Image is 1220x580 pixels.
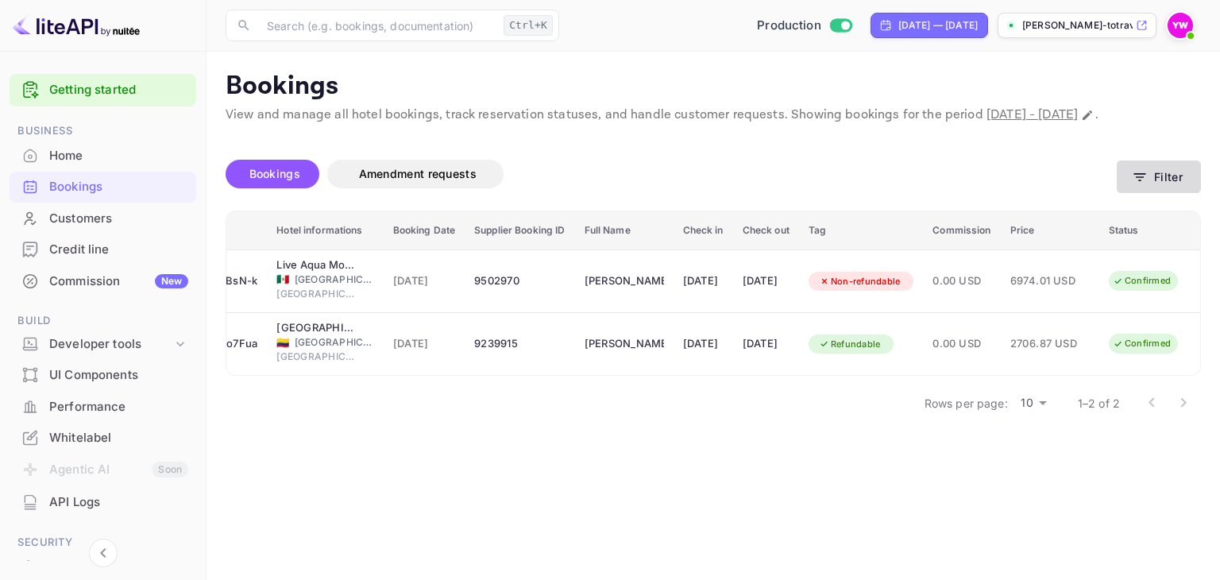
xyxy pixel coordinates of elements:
div: Ctrl+K [504,15,553,36]
div: [DATE] — [DATE] [898,18,978,33]
a: UI Components [10,360,196,389]
div: Non-refundable [809,272,911,292]
div: [DATE] [683,269,724,294]
div: Live Aqua Monterrey [276,257,356,273]
img: LiteAPI logo [13,13,140,38]
div: Performance [10,392,196,423]
div: account-settings tabs [226,160,1117,188]
span: 0.00 USD [932,335,990,353]
div: 9502970 [474,269,565,294]
span: Colombia [276,338,289,348]
span: Business [10,122,196,140]
div: API Logs [10,487,196,518]
p: [PERSON_NAME]-totravel... [1022,18,1133,33]
div: Credit line [49,241,188,259]
th: Check in [674,211,733,250]
th: Status [1099,211,1200,250]
span: [DATE] [393,335,456,353]
div: Bookings [49,178,188,196]
input: Search (e.g. bookings, documentation) [257,10,497,41]
div: Commission [49,273,188,291]
span: Production [757,17,821,35]
a: Customers [10,203,196,233]
th: Tag [799,211,924,250]
a: API Logs [10,487,196,516]
a: Performance [10,392,196,421]
th: Supplier Booking ID [465,211,574,250]
span: 0.00 USD [932,273,990,290]
th: Price [1001,211,1099,250]
a: Whitelabel [10,423,196,452]
span: Mexico [276,274,289,284]
th: Commission [923,211,1000,250]
div: LEONEL CRUZ [585,269,664,294]
div: LEONEL CRUZ [585,331,664,357]
th: Full Name [575,211,674,250]
a: Home [10,141,196,170]
a: Credit line [10,234,196,264]
div: 9239915 [474,331,565,357]
span: [DATE] - [DATE] [986,106,1078,123]
div: Switch to Sandbox mode [751,17,858,35]
th: ID [191,211,267,250]
span: [DATE] [393,273,456,290]
div: X76vo7Fua [201,331,257,357]
div: Getting started [10,74,196,106]
span: [GEOGRAPHIC_DATA] [276,350,356,364]
div: Whitelabel [49,429,188,447]
span: 6974.01 USD [1010,273,1090,290]
div: UI Components [49,366,188,385]
button: Filter [1117,160,1201,193]
span: [GEOGRAPHIC_DATA] [295,273,374,287]
div: New [155,274,188,288]
div: Developer tools [10,331,196,358]
span: Build [10,312,196,330]
div: Confirmed [1102,271,1181,291]
div: Whitelabel [10,423,196,454]
div: [DATE] [743,269,790,294]
span: [GEOGRAPHIC_DATA] [295,335,374,350]
a: Getting started [49,81,188,99]
a: Bookings [10,172,196,201]
div: J7u6BsN-k [201,269,257,294]
div: Refundable [809,334,891,354]
div: 10 [1014,392,1052,415]
th: Check out [733,211,799,250]
div: Home [10,141,196,172]
div: [DATE] [743,331,790,357]
div: Developer tools [49,335,172,354]
a: CommissionNew [10,266,196,296]
p: Rows per page: [925,395,1008,412]
img: Yahav Winkler [1168,13,1193,38]
p: 1–2 of 2 [1078,395,1120,412]
div: Confirmed [1102,334,1181,354]
div: Team management [49,558,188,576]
div: Bookings [10,172,196,203]
table: booking table [191,211,1200,376]
span: 2706.87 USD [1010,335,1090,353]
div: Customers [10,203,196,234]
div: Customers [49,210,188,228]
button: Change date range [1079,107,1095,123]
p: Bookings [226,71,1201,102]
div: Four Seasons Hotel Bogotá Casa Medina [276,320,356,336]
th: Hotel informations [267,211,383,250]
span: Security [10,534,196,551]
span: Bookings [249,167,300,180]
div: Home [49,147,188,165]
th: Booking Date [384,211,465,250]
div: [DATE] [683,331,724,357]
div: API Logs [49,493,188,512]
div: CommissionNew [10,266,196,297]
span: Amendment requests [359,167,477,180]
div: Performance [49,398,188,416]
div: UI Components [10,360,196,391]
span: [GEOGRAPHIC_DATA] [276,287,356,301]
button: Collapse navigation [89,539,118,567]
div: Credit line [10,234,196,265]
p: View and manage all hotel bookings, track reservation statuses, and handle customer requests. Sho... [226,106,1201,125]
